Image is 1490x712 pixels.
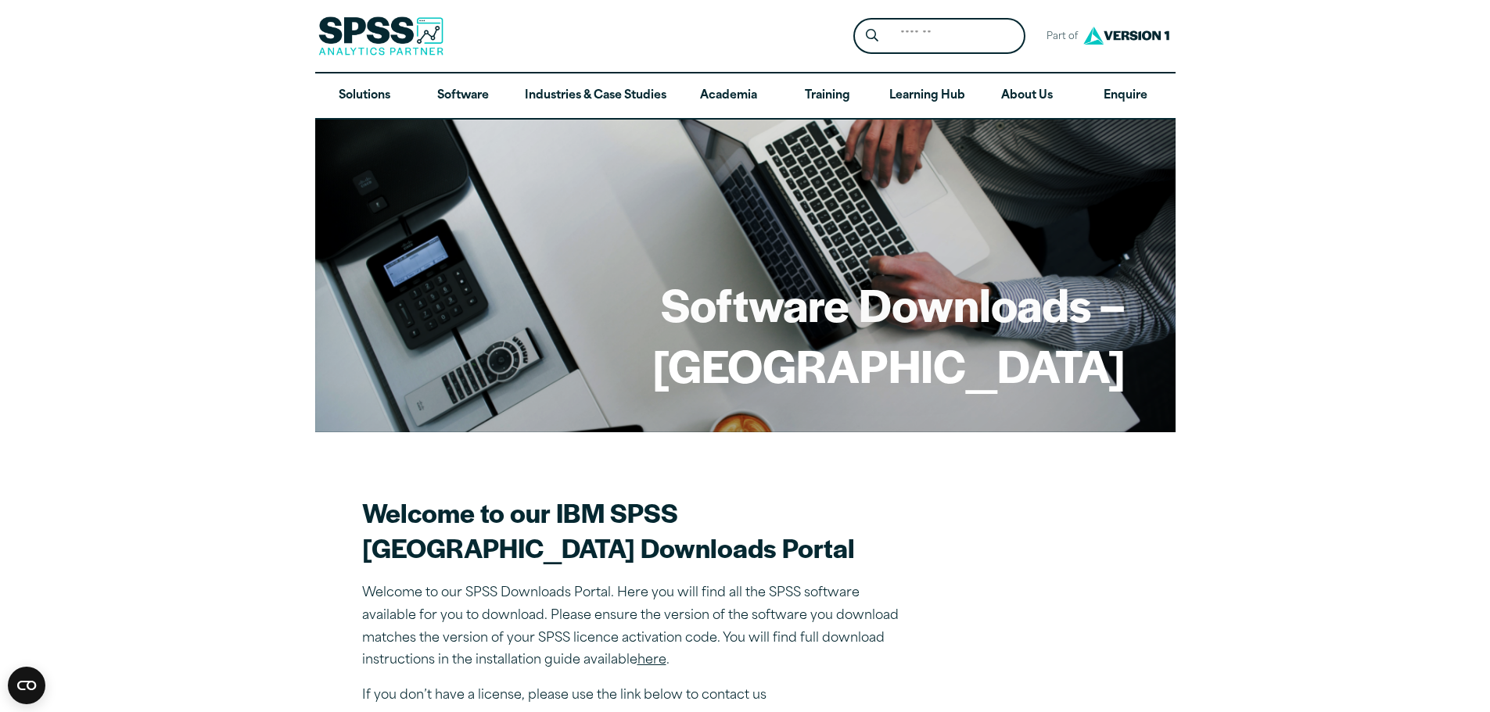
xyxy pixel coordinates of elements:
[365,274,1126,395] h1: Software Downloads – [GEOGRAPHIC_DATA]
[8,667,45,704] button: Open CMP widget
[362,582,910,672] p: Welcome to our SPSS Downloads Portal. Here you will find all the SPSS software available for you ...
[1038,26,1079,48] span: Part of
[1076,73,1175,119] a: Enquire
[637,654,666,667] a: here
[1079,21,1173,50] img: Version1 Logo
[978,73,1076,119] a: About Us
[414,73,512,119] a: Software
[679,73,777,119] a: Academia
[877,73,978,119] a: Learning Hub
[853,18,1025,55] form: Site Header Search Form
[512,73,679,119] a: Industries & Case Studies
[362,685,910,707] p: If you don’t have a license, please use the link below to contact us
[777,73,876,119] a: Training
[857,22,886,51] button: Search magnifying glass icon
[866,29,878,42] svg: Search magnifying glass icon
[315,73,414,119] a: Solutions
[318,16,443,55] img: SPSS Analytics Partner
[362,495,910,565] h2: Welcome to our IBM SPSS [GEOGRAPHIC_DATA] Downloads Portal
[315,73,1176,119] nav: Desktop version of site main menu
